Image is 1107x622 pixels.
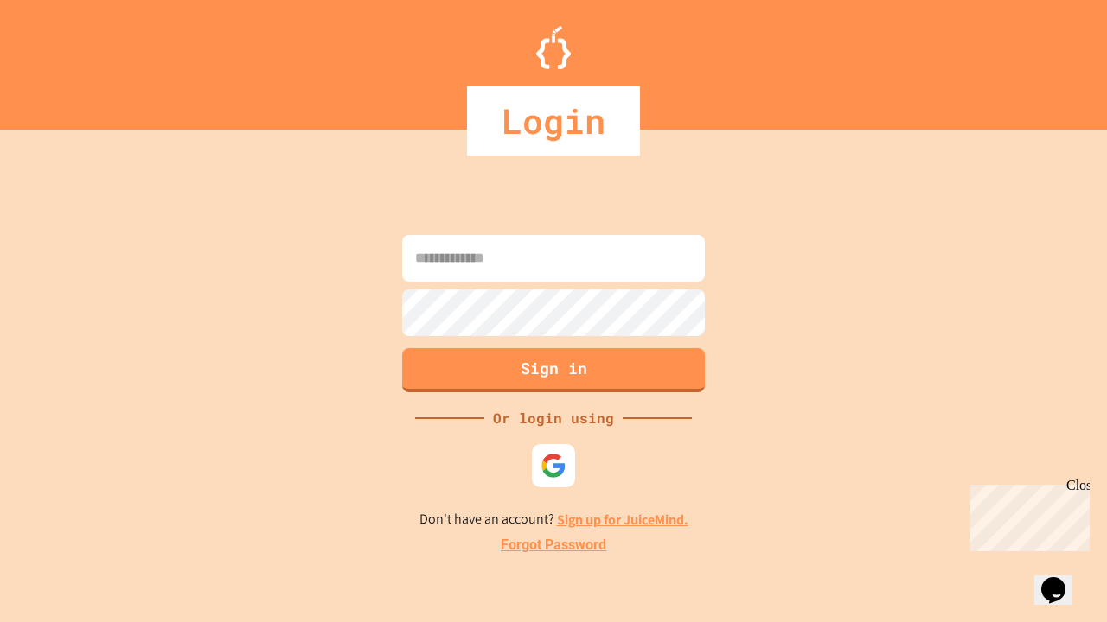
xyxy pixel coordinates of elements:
p: Don't have an account? [419,509,688,530]
iframe: chat widget [1034,553,1090,605]
img: google-icon.svg [541,453,566,479]
div: Login [467,86,640,155]
div: Or login using [484,408,623,428]
button: Sign in [402,348,705,392]
a: Sign up for JuiceMind. [557,511,688,529]
iframe: chat widget [963,478,1090,551]
div: Chat with us now!Close [7,7,119,110]
img: Logo.svg [536,26,571,69]
a: Forgot Password [501,535,606,555]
